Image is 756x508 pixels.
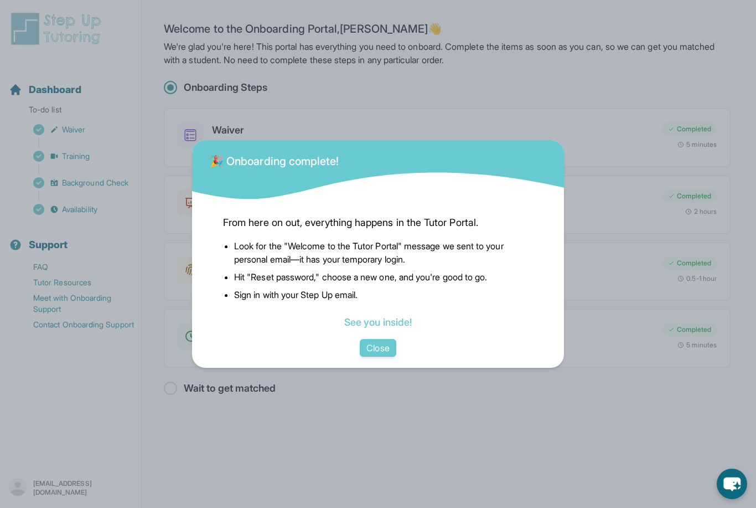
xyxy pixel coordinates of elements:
[234,288,533,301] li: Sign in with your Step Up email.
[344,316,412,328] a: See you inside!
[234,270,533,284] li: Hit "Reset password," choose a new one, and you're good to go.
[717,469,747,499] button: chat-button
[234,239,533,266] li: Look for the "Welcome to the Tutor Portal" message we sent to your personal email—it has your tem...
[360,339,396,357] button: Close
[210,147,339,169] div: 🎉 Onboarding complete!
[223,215,533,230] span: From here on out, everything happens in the Tutor Portal.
